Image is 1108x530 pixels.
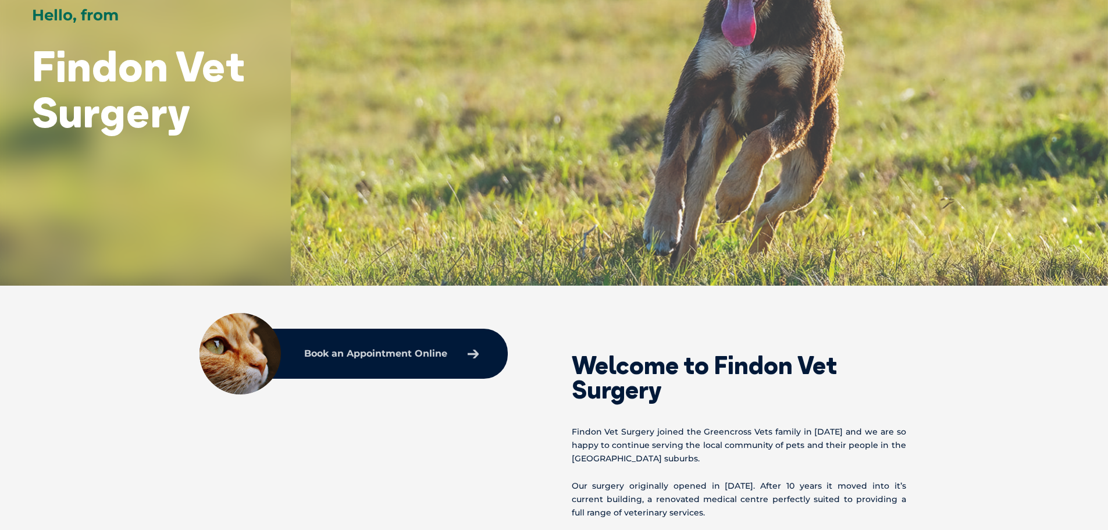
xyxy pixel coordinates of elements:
p: Our surgery originally opened in [DATE]. After 10 years it moved into it’s current building, a re... [572,479,906,520]
p: Findon Vet Surgery joined the Greencross Vets family in [DATE] and we are so happy to continue se... [572,425,906,466]
span: Hello, from [32,6,119,24]
h1: Findon Vet Surgery [32,43,259,135]
p: Book an Appointment Online [304,349,447,358]
a: Book an Appointment Online [298,343,484,364]
h2: Welcome to Findon Vet Surgery [572,353,906,402]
